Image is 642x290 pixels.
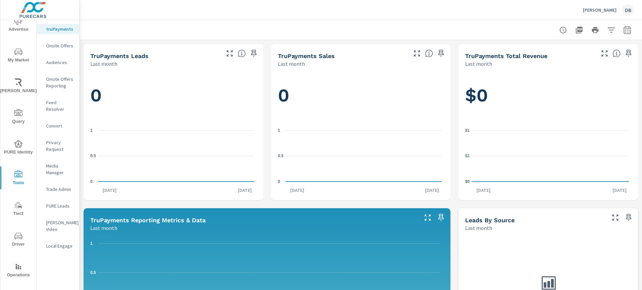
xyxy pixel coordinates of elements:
button: Print Report [588,23,602,37]
button: Make Fullscreen [610,212,621,223]
text: $0 [465,179,470,184]
p: Last month [278,60,305,68]
text: $1 [465,128,470,133]
div: Media Manager [37,161,79,178]
text: $1 [465,154,470,158]
text: 1 [90,241,93,246]
p: Last month [90,224,117,232]
span: PURE Identity [2,140,34,156]
p: Convert [46,122,74,129]
text: 1 [90,128,93,133]
span: Save this to your personalized report [623,48,634,59]
span: Driver [2,232,34,248]
button: Apply Filters [605,23,618,37]
span: [PERSON_NAME] [2,78,34,95]
p: Last month [465,224,492,232]
button: Make Fullscreen [599,48,610,59]
span: Query [2,109,34,125]
p: Trade Admin [46,186,74,193]
p: [DATE] [420,187,444,194]
text: 0.5 [90,154,96,158]
p: [PERSON_NAME] Video [46,219,74,233]
div: Local Engage [37,241,79,251]
span: The number of truPayments leads. [238,49,246,57]
text: 0 [90,179,93,184]
div: Onsite Offers Reporting [37,74,79,91]
button: Make Fullscreen [422,212,433,223]
p: Audiences [46,59,74,66]
p: Onsite Offers Reporting [46,76,74,89]
p: [DATE] [286,187,309,194]
p: Media Manager [46,163,74,176]
button: "Export Report to PDF" [572,23,586,37]
p: [DATE] [472,187,495,194]
h5: truPayments Sales [278,52,335,59]
button: Make Fullscreen [412,48,422,59]
div: DB [622,4,634,16]
p: Local Engage [46,243,74,249]
div: Trade Admin [37,184,79,194]
span: Operations [2,263,34,279]
p: Last month [465,60,492,68]
span: Advertise [2,17,34,33]
text: 1 [278,128,280,133]
div: truPayments [37,24,79,34]
text: 0.5 [278,154,284,158]
div: Convert [37,121,79,131]
p: [DATE] [98,187,121,194]
div: Privacy Request [37,137,79,154]
span: Total revenue from sales matched to a truPayments lead. [Source: This data is sourced from the de... [613,49,621,57]
div: [PERSON_NAME] Video [37,218,79,234]
h5: truPayments Total Revenue [465,52,547,59]
div: Feed Resolver [37,97,79,114]
span: Tools [2,171,34,187]
h1: 0 [90,84,256,107]
h1: $0 [465,84,631,107]
button: Select Date Range [621,23,634,37]
h5: truPayments Reporting Metrics & Data [90,217,206,224]
text: 0 [278,179,280,184]
span: Tier2 [2,201,34,218]
p: PURE Leads [46,203,74,209]
div: Onsite Offers [37,41,79,51]
h1: 0 [278,84,444,107]
span: Save this to your personalized report [436,212,446,223]
span: My Market [2,48,34,64]
p: [DATE] [608,187,631,194]
button: Make Fullscreen [224,48,235,59]
text: 0.5 [90,270,96,275]
div: Audiences [37,57,79,67]
span: Save this to your personalized report [623,212,634,223]
span: Number of sales matched to a truPayments lead. [Source: This data is sourced from the dealer's DM... [425,49,433,57]
h5: Leads By Source [465,217,515,224]
span: Save this to your personalized report [436,48,446,59]
p: Privacy Request [46,139,74,153]
p: Onsite Offers [46,42,74,49]
h5: truPayments Leads [90,52,148,59]
span: Save this to your personalized report [248,48,259,59]
p: [DATE] [233,187,256,194]
p: truPayments [46,26,74,32]
p: Last month [90,60,117,68]
p: [PERSON_NAME] [583,7,617,13]
div: PURE Leads [37,201,79,211]
p: Feed Resolver [46,99,74,112]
